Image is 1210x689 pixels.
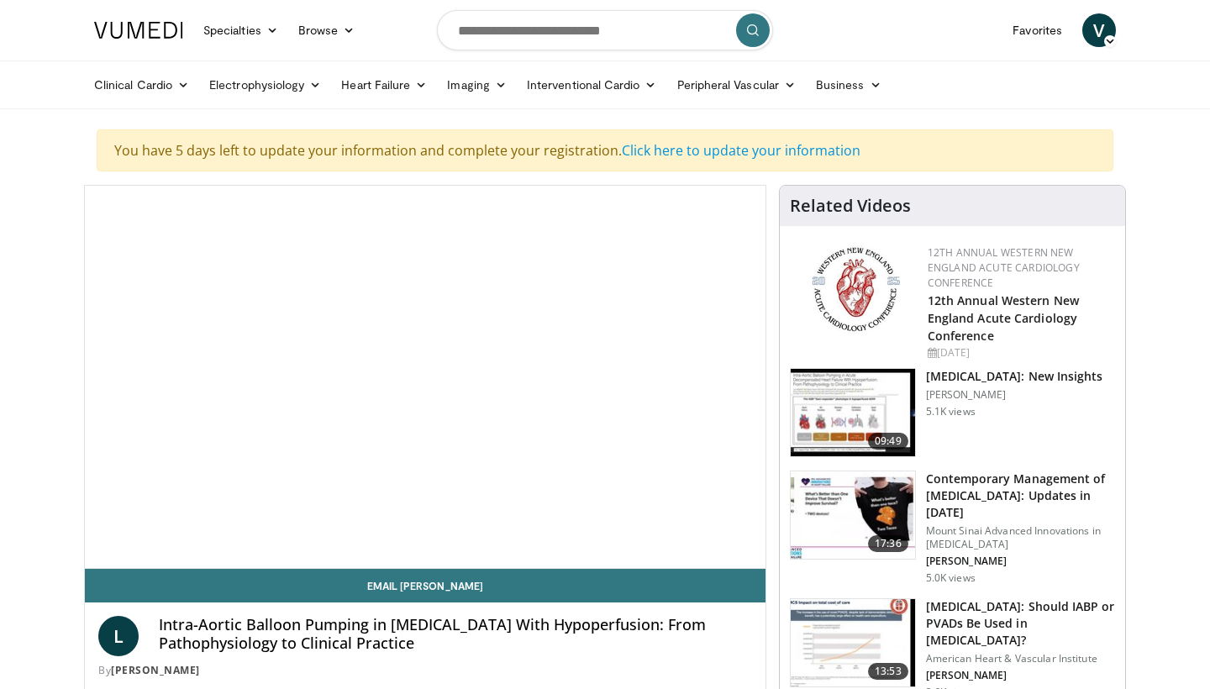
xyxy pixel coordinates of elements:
[868,433,908,450] span: 09:49
[928,245,1080,290] a: 12th Annual Western New England Acute Cardiology Conference
[1082,13,1116,47] a: V
[926,555,1115,568] p: [PERSON_NAME]
[94,22,183,39] img: VuMedi Logo
[791,369,915,456] img: 9075431d-0021-480f-941a-b0c30a1fd8ad.150x105_q85_crop-smart_upscale.jpg
[622,141,860,160] a: Click here to update your information
[98,663,752,678] div: By
[1002,13,1072,47] a: Favorites
[667,68,806,102] a: Peripheral Vascular
[159,616,752,652] h4: Intra-Aortic Balloon Pumping in [MEDICAL_DATA] With Hypoperfusion: From Pathophysiology to Clinic...
[806,68,892,102] a: Business
[868,663,908,680] span: 13:53
[790,368,1115,457] a: 09:49 [MEDICAL_DATA]: New Insights [PERSON_NAME] 5.1K views
[331,68,437,102] a: Heart Failure
[437,68,517,102] a: Imaging
[926,669,1115,682] p: [PERSON_NAME]
[288,13,366,47] a: Browse
[111,663,200,677] a: [PERSON_NAME]
[791,471,915,559] img: df55f059-d842-45fe-860a-7f3e0b094e1d.150x105_q85_crop-smart_upscale.jpg
[790,196,911,216] h4: Related Videos
[926,571,976,585] p: 5.0K views
[928,292,1079,344] a: 12th Annual Western New England Acute Cardiology Conference
[926,652,1115,665] p: American Heart & Vascular Institute
[199,68,331,102] a: Electrophysiology
[790,471,1115,585] a: 17:36 Contemporary Management of [MEDICAL_DATA]: Updates in [DATE] Mount Sinai Advanced Innovatio...
[517,68,667,102] a: Interventional Cardio
[84,68,199,102] a: Clinical Cardio
[85,569,765,602] a: Email [PERSON_NAME]
[926,405,976,418] p: 5.1K views
[928,345,1112,360] div: [DATE]
[791,599,915,686] img: fc7ef86f-c6ee-4b93-adf1-6357ab0ee315.150x105_q85_crop-smart_upscale.jpg
[926,368,1103,385] h3: [MEDICAL_DATA]: New Insights
[926,598,1115,649] h3: [MEDICAL_DATA]: Should IABP or PVADs Be Used in [MEDICAL_DATA]?
[868,535,908,552] span: 17:36
[85,186,765,569] video-js: Video Player
[437,10,773,50] input: Search topics, interventions
[926,471,1115,521] h3: Contemporary Management of [MEDICAL_DATA]: Updates in [DATE]
[98,616,139,656] a: L
[193,13,288,47] a: Specialties
[809,245,902,334] img: 0954f259-7907-4053-a817-32a96463ecc8.png.150x105_q85_autocrop_double_scale_upscale_version-0.2.png
[97,129,1113,171] div: You have 5 days left to update your information and complete your registration.
[926,524,1115,551] p: Mount Sinai Advanced Innovations in [MEDICAL_DATA]
[926,388,1103,402] p: [PERSON_NAME]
